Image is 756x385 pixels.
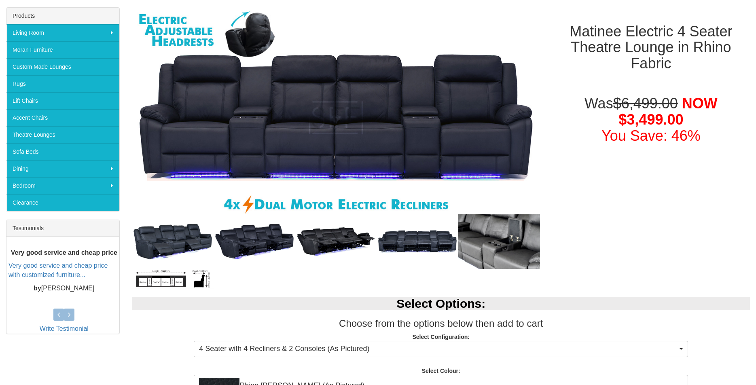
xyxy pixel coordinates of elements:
[601,127,701,144] font: You Save: 46%
[6,194,119,211] a: Clearance
[412,334,470,340] strong: Select Configuration:
[6,160,119,177] a: Dining
[6,126,119,143] a: Theatre Lounges
[6,177,119,194] a: Bedroom
[8,262,108,279] a: Very good service and cheap price with customized furniture...
[618,95,717,128] span: NOW $3,499.00
[6,41,119,58] a: Moran Furniture
[6,143,119,160] a: Sofa Beds
[613,95,678,112] del: $6,499.00
[194,341,688,357] button: 4 Seater with 4 Recliners & 2 Consoles (As Pictured)
[6,58,119,75] a: Custom Made Lounges
[6,109,119,126] a: Accent Chairs
[6,220,119,237] div: Testimonials
[6,8,119,24] div: Products
[396,297,485,310] b: Select Options:
[552,23,750,72] h1: Matinee Electric 4 Seater Theatre Lounge in Rhino Fabric
[132,318,750,329] h3: Choose from the options below then add to cart
[11,249,117,256] b: Very good service and cheap price
[6,92,119,109] a: Lift Chairs
[6,24,119,41] a: Living Room
[6,75,119,92] a: Rugs
[34,285,41,292] b: by
[422,368,460,374] strong: Select Colour:
[199,344,678,354] span: 4 Seater with 4 Recliners & 2 Consoles (As Pictured)
[552,95,750,144] h1: Was
[40,325,89,332] a: Write Testimonial
[8,284,119,293] p: [PERSON_NAME]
